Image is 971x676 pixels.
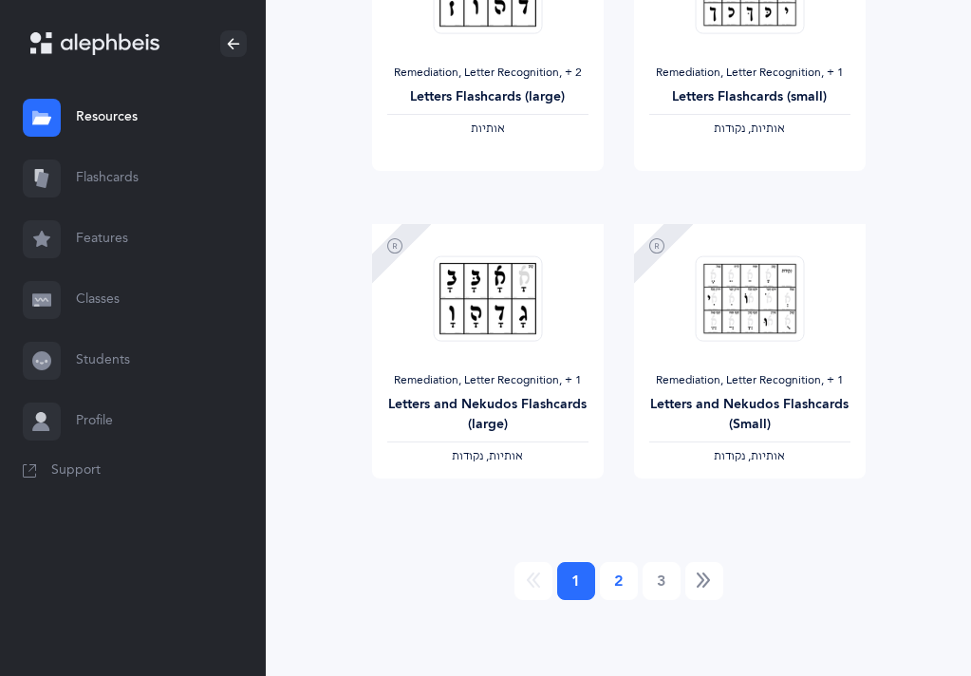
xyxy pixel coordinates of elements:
img: Small_Rashi_Letters_and__Nekudos_Flashcards_thumbnail_1733045123.png [695,255,804,342]
a: 2 [600,562,638,600]
div: Remediation, Letter Recognition‪, + 2‬ [387,66,588,81]
a: 3 [643,562,681,600]
div: Remediation, Letter Recognition‪, + 1‬ [649,66,850,81]
img: Large_Rashi_Leters_and_Nekudos_Flashcards_thumbnail_1733046137.png [433,255,542,342]
span: ‫אותיות, נקודות‬ [714,449,785,462]
span: ‫אותיות, נקודות‬ [452,449,523,462]
span: ‫אותיות, נקודות‬ [714,122,785,135]
span: ‫אותיות‬ [471,122,505,135]
div: Remediation, Letter Recognition‪, + 1‬ [387,373,588,388]
div: Remediation, Letter Recognition‪, + 1‬ [649,373,850,388]
a: 1 [557,562,595,600]
div: Letters Flashcards (small) [649,87,850,107]
div: Letters Flashcards (large) [387,87,588,107]
div: Letters and Nekudos Flashcards (large) [387,395,588,435]
a: Next [685,562,723,600]
div: Letters and Nekudos Flashcards (Small) [649,395,850,435]
span: Support [51,461,101,480]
